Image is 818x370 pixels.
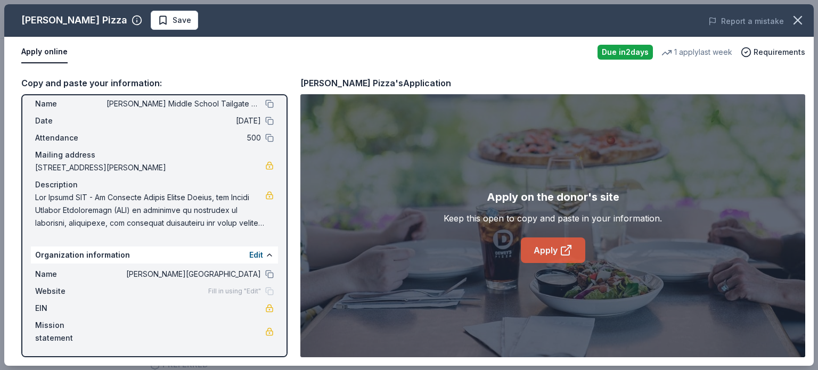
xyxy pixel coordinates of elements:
span: [DATE] [107,114,261,127]
div: Organization information [31,246,278,264]
span: Attendance [35,131,107,144]
div: Copy and paste your information: [21,76,288,90]
div: Apply on the donor's site [487,188,619,205]
span: Fill in using "Edit" [208,287,261,295]
button: Requirements [741,46,805,59]
button: Save [151,11,198,30]
button: Apply online [21,41,68,63]
span: [PERSON_NAME] Middle School Tailgate Fundraiser [107,97,261,110]
span: Lor Ipsumd SIT - Am Consecte Adipis Elitse Doeius, tem Incidi Utlabor Etdoloremagn (ALI) en admin... [35,191,265,229]
span: Date [35,114,107,127]
div: [PERSON_NAME] Pizza [21,12,127,29]
div: Keep this open to copy and paste in your information. [444,212,662,225]
span: [STREET_ADDRESS][PERSON_NAME] [35,161,265,174]
span: Name [35,97,107,110]
div: 1 apply last week [661,46,732,59]
div: Due in 2 days [598,45,653,60]
a: Apply [521,237,585,263]
button: Report a mistake [708,15,784,28]
span: Name [35,268,107,281]
span: Requirements [754,46,805,59]
span: 500 [107,131,261,144]
span: Mission statement [35,319,107,344]
div: Mailing address [35,149,274,161]
span: Website [35,285,107,298]
span: [PERSON_NAME][GEOGRAPHIC_DATA] [107,268,261,281]
span: Save [173,14,191,27]
button: Edit [249,249,263,261]
div: Description [35,178,274,191]
span: EIN [35,302,107,315]
div: [PERSON_NAME] Pizza's Application [300,76,451,90]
